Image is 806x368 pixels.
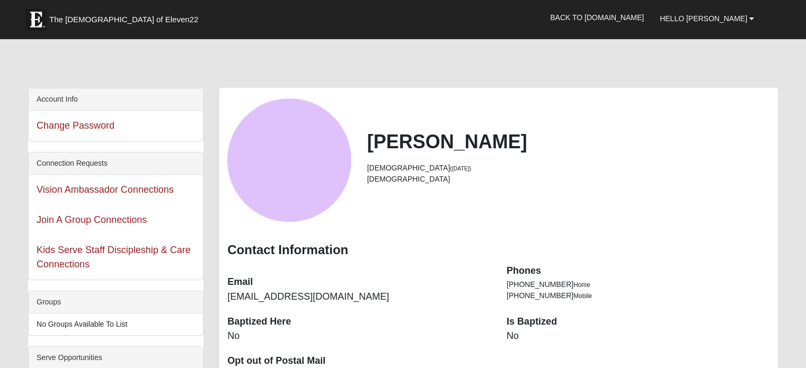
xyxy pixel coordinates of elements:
[49,14,198,25] span: The [DEMOGRAPHIC_DATA] of Eleven22
[227,329,491,343] dd: No
[227,354,491,368] dt: Opt out of Postal Mail
[507,290,770,301] li: [PHONE_NUMBER]
[29,313,203,335] li: No Groups Available To List
[660,14,747,23] span: Hello [PERSON_NAME]
[367,174,770,185] li: [DEMOGRAPHIC_DATA]
[37,214,147,225] a: Join A Group Connections
[542,4,652,31] a: Back to [DOMAIN_NAME]
[227,98,351,222] a: View Fullsize Photo
[573,281,590,289] span: Home
[227,243,770,258] h3: Contact Information
[29,88,203,111] div: Account Info
[37,184,174,195] a: Vision Ambassador Connections
[573,292,592,300] span: Mobile
[227,315,491,329] dt: Baptized Here
[29,152,203,175] div: Connection Requests
[450,165,471,172] small: ([DATE])
[507,329,770,343] dd: No
[37,120,114,131] a: Change Password
[37,245,191,270] a: Kids Serve Staff Discipleship & Care Connections
[25,9,47,30] img: Eleven22 logo
[367,130,770,153] h2: [PERSON_NAME]
[507,315,770,329] dt: Is Baptized
[20,4,232,30] a: The [DEMOGRAPHIC_DATA] of Eleven22
[652,5,762,32] a: Hello [PERSON_NAME]
[227,275,491,289] dt: Email
[29,291,203,313] div: Groups
[507,264,770,278] dt: Phones
[507,279,770,290] li: [PHONE_NUMBER]
[367,163,770,174] li: [DEMOGRAPHIC_DATA]
[227,290,491,304] dd: [EMAIL_ADDRESS][DOMAIN_NAME]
